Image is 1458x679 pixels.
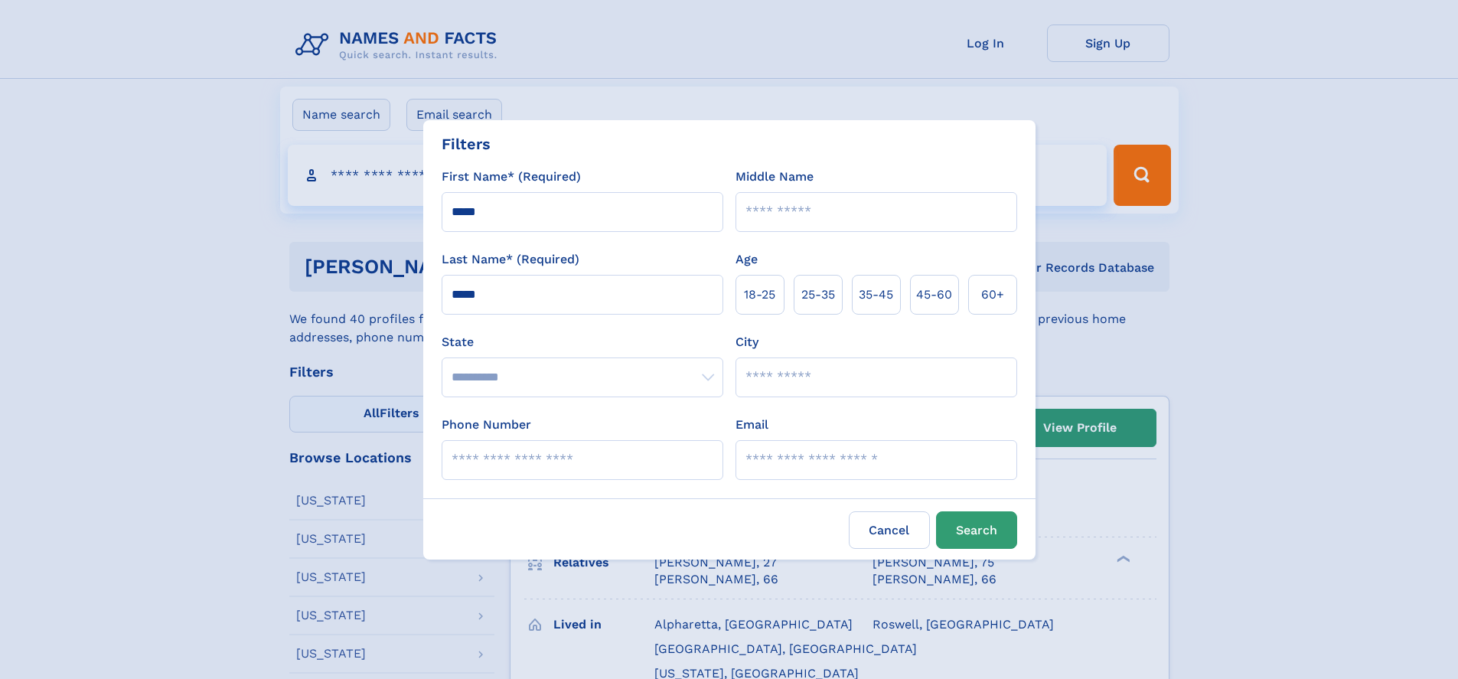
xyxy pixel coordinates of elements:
div: Filters [442,132,491,155]
span: 45‑60 [916,286,952,304]
span: 60+ [981,286,1004,304]
label: First Name* (Required) [442,168,581,186]
button: Search [936,511,1017,549]
label: Cancel [849,511,930,549]
span: 18‑25 [744,286,775,304]
label: Email [736,416,768,434]
span: 25‑35 [801,286,835,304]
label: Age [736,250,758,269]
label: City [736,333,758,351]
span: 35‑45 [859,286,893,304]
label: Middle Name [736,168,814,186]
label: Phone Number [442,416,531,434]
label: State [442,333,723,351]
label: Last Name* (Required) [442,250,579,269]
